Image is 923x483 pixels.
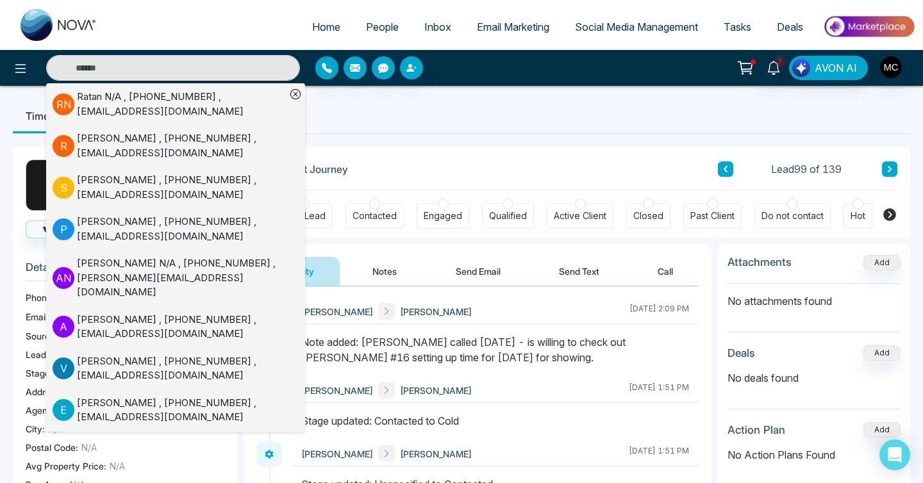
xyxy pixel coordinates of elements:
[815,60,857,76] span: AVON AI
[366,20,399,33] span: People
[863,255,901,270] button: Add
[774,56,785,67] span: 7
[789,56,868,80] button: AVON AI
[26,422,45,436] span: City :
[724,20,751,33] span: Tasks
[633,209,663,222] div: Closed
[81,441,97,454] span: N/A
[77,354,286,383] div: [PERSON_NAME] , [PHONE_NUMBER] , [EMAIL_ADDRESS][DOMAIN_NAME]
[430,257,526,286] button: Send Email
[53,267,74,289] p: A N
[629,382,689,398] div: [DATE] 1:51 PM
[533,257,625,286] button: Send Text
[353,15,412,39] a: People
[312,20,340,33] span: Home
[879,439,910,470] div: Open Intercom Messenger
[728,370,901,386] p: No deals found
[299,15,353,39] a: Home
[728,423,785,436] h3: Action Plan
[629,303,689,320] div: [DATE] 2:09 PM
[771,161,842,177] span: Lead 99 of 139
[53,94,74,115] p: R N
[632,257,699,286] button: Call
[301,384,373,397] span: [PERSON_NAME]
[26,404,53,417] span: Agent:
[26,329,58,343] span: Source:
[26,385,81,398] span: Address:
[53,357,74,379] p: V
[53,135,74,157] p: R
[424,209,462,222] div: Engaged
[110,459,125,473] span: N/A
[53,316,74,338] p: A
[777,20,803,33] span: Deals
[53,177,74,199] p: S
[77,131,286,160] div: [PERSON_NAME] , [PHONE_NUMBER] , [EMAIL_ADDRESS][DOMAIN_NAME]
[26,160,77,211] div: R
[424,20,451,33] span: Inbox
[412,15,464,39] a: Inbox
[400,305,472,318] span: [PERSON_NAME]
[728,256,792,268] h3: Attachments
[26,220,88,238] button: Call
[26,441,78,454] span: Postal Code :
[764,15,816,39] a: Deals
[353,209,397,222] div: Contacted
[301,305,373,318] span: [PERSON_NAME]
[400,384,472,397] span: [PERSON_NAME]
[728,347,755,359] h3: Deals
[728,447,901,463] p: No Action Plans Found
[477,20,549,33] span: Email Marketing
[822,12,915,41] img: Market-place.gif
[690,209,735,222] div: Past Client
[26,291,54,304] span: Phone:
[26,459,106,473] span: Avg Property Price :
[77,215,286,243] div: [PERSON_NAME] , [PHONE_NUMBER] , [EMAIL_ADDRESS][DOMAIN_NAME]
[77,173,286,202] div: [PERSON_NAME] , [PHONE_NUMBER] , [EMAIL_ADDRESS][DOMAIN_NAME]
[728,284,901,309] p: No attachments found
[13,99,79,133] li: Timeline
[77,256,286,300] div: [PERSON_NAME] N/A , [PHONE_NUMBER] , [PERSON_NAME][EMAIL_ADDRESS][DOMAIN_NAME]
[464,15,562,39] a: Email Marketing
[554,209,606,222] div: Active Client
[26,366,53,380] span: Stage:
[26,261,224,281] h3: Details
[301,447,373,461] span: [PERSON_NAME]
[863,345,901,361] button: Add
[77,90,286,119] div: Ratan N/A , [PHONE_NUMBER] , [EMAIL_ADDRESS][DOMAIN_NAME]
[711,15,764,39] a: Tasks
[851,209,865,222] div: Hot
[77,396,286,425] div: [PERSON_NAME] , [PHONE_NUMBER] , [EMAIL_ADDRESS][DOMAIN_NAME]
[761,209,824,222] div: Do not contact
[26,310,50,323] span: Email:
[562,15,711,39] a: Social Media Management
[758,56,789,78] a: 7
[53,218,74,240] p: P
[629,445,689,462] div: [DATE] 1:51 PM
[26,348,72,361] span: Lead Type:
[53,399,74,421] p: E
[347,257,422,286] button: Notes
[880,56,902,78] img: User Avatar
[863,256,901,267] span: Add
[21,9,97,41] img: Nova CRM Logo
[792,59,810,77] img: Lead Flow
[489,209,527,222] div: Qualified
[400,447,472,461] span: [PERSON_NAME]
[863,422,901,438] button: Add
[575,20,698,33] span: Social Media Management
[77,313,286,341] div: [PERSON_NAME] , [PHONE_NUMBER] , [EMAIL_ADDRESS][DOMAIN_NAME]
